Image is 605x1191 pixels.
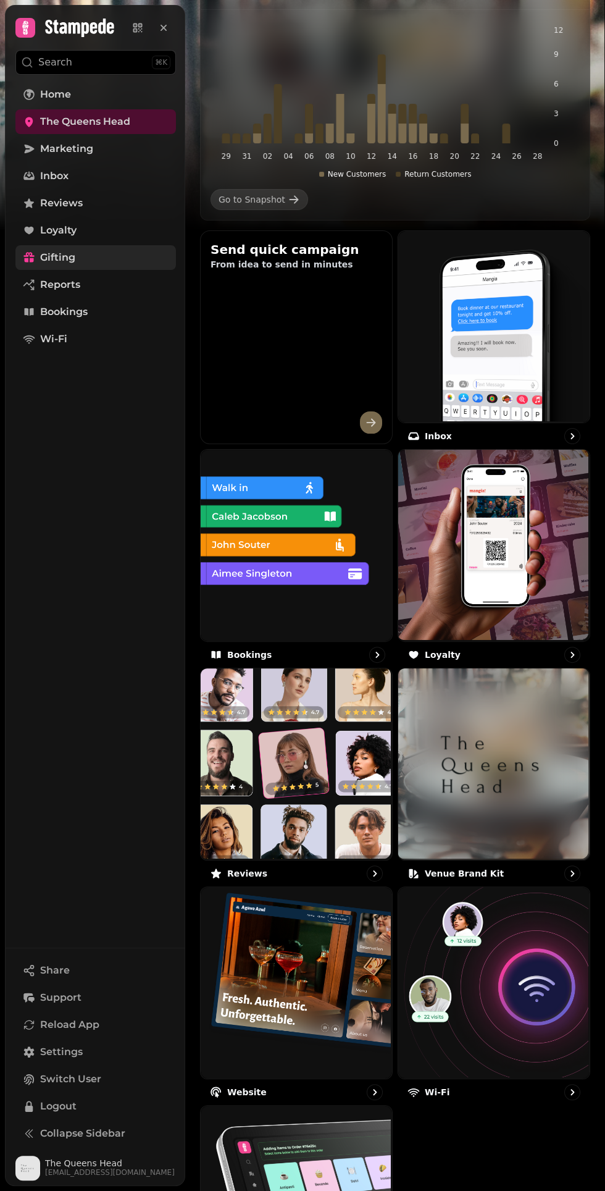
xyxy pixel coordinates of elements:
[40,277,80,292] span: Reports
[512,152,521,161] tspan: 26
[554,26,563,35] tspan: 12
[15,327,176,351] a: Wi-Fi
[15,1121,176,1146] button: Collapse Sidebar
[227,867,267,880] p: Reviews
[566,649,578,661] svg: go to
[369,1086,381,1098] svg: go to
[227,1086,267,1098] p: Website
[40,141,93,156] span: Marketing
[470,152,480,161] tspan: 22
[15,109,176,134] a: The Queens Head
[40,990,81,1005] span: Support
[325,152,335,161] tspan: 08
[398,668,590,882] a: Venue brand kitVenue brand kit
[40,305,88,319] span: Bookings
[38,55,72,70] p: Search
[15,1094,176,1119] button: Logout
[211,189,308,210] a: Go to Snapshot
[15,1156,176,1180] button: User avatarThe Queens Head[EMAIL_ADDRESS][DOMAIN_NAME]
[40,1045,83,1059] span: Settings
[398,230,590,444] a: InboxInbox
[429,152,438,161] tspan: 18
[211,258,382,271] p: From idea to send in minutes
[211,241,382,258] h2: Send quick campaign
[396,169,471,179] div: Return Customers
[346,152,355,161] tspan: 10
[15,272,176,297] a: Reports
[15,82,176,107] a: Home
[15,191,176,216] a: Reviews
[199,886,391,1077] img: Website
[40,196,83,211] span: Reviews
[45,1159,175,1168] span: The Queens Head
[15,985,176,1010] button: Support
[15,1012,176,1037] button: Reload App
[398,886,590,1100] a: Wi-FiWi-Fi
[398,449,590,663] a: LoyaltyLoyalty
[425,649,461,661] p: Loyalty
[554,139,559,148] tspan: 0
[40,1099,77,1114] span: Logout
[367,152,376,161] tspan: 12
[319,169,386,179] div: New Customers
[15,958,176,983] button: Share
[40,1072,101,1087] span: Switch User
[566,1086,578,1098] svg: go to
[304,152,314,161] tspan: 06
[398,668,590,860] img: aHR0cHM6Ly9maWxlcy5zdGFtcGVkZS5haS80MTVhYzFiYi00MDQ2LTQxNGUtYTA2Yy04NTYxY2UyMGVjZDEvbWVkaWEvZjA5N...
[40,223,77,238] span: Loyalty
[425,430,452,442] p: Inbox
[222,152,231,161] tspan: 29
[40,332,67,347] span: Wi-Fi
[15,1156,40,1180] img: User avatar
[388,152,397,161] tspan: 14
[263,152,272,161] tspan: 02
[242,152,251,161] tspan: 31
[152,56,170,69] div: ⌘K
[40,250,75,265] span: Gifting
[40,169,69,183] span: Inbox
[554,80,559,88] tspan: 6
[15,50,176,75] button: Search⌘K
[219,193,285,206] div: Go to Snapshot
[397,448,588,640] img: Loyalty
[533,152,542,161] tspan: 28
[40,87,71,102] span: Home
[227,649,272,661] p: Bookings
[397,886,588,1077] img: Wi-Fi
[15,300,176,324] a: Bookings
[15,164,176,188] a: Inbox
[15,1040,176,1064] a: Settings
[15,137,176,161] a: Marketing
[40,1126,125,1141] span: Collapse Sidebar
[200,230,393,444] button: Send quick campaignFrom idea to send in minutes
[200,668,393,882] a: ReviewsReviews
[40,1017,99,1032] span: Reload App
[40,963,70,978] span: Share
[397,230,588,421] img: Inbox
[566,430,578,442] svg: go to
[15,245,176,270] a: Gifting
[15,1067,176,1092] button: Switch User
[408,152,417,161] tspan: 16
[491,152,501,161] tspan: 24
[425,867,504,880] p: Venue brand kit
[554,50,559,59] tspan: 9
[554,109,559,118] tspan: 3
[425,1086,449,1098] p: Wi-Fi
[369,867,381,880] svg: go to
[371,649,383,661] svg: go to
[566,867,578,880] svg: go to
[199,667,391,859] img: Reviews
[200,886,393,1100] a: WebsiteWebsite
[15,218,176,243] a: Loyalty
[45,1168,175,1177] span: [EMAIL_ADDRESS][DOMAIN_NAME]
[40,114,130,129] span: The Queens Head
[283,152,293,161] tspan: 04
[449,152,459,161] tspan: 20
[199,448,391,640] img: Bookings
[200,449,393,663] a: BookingsBookings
